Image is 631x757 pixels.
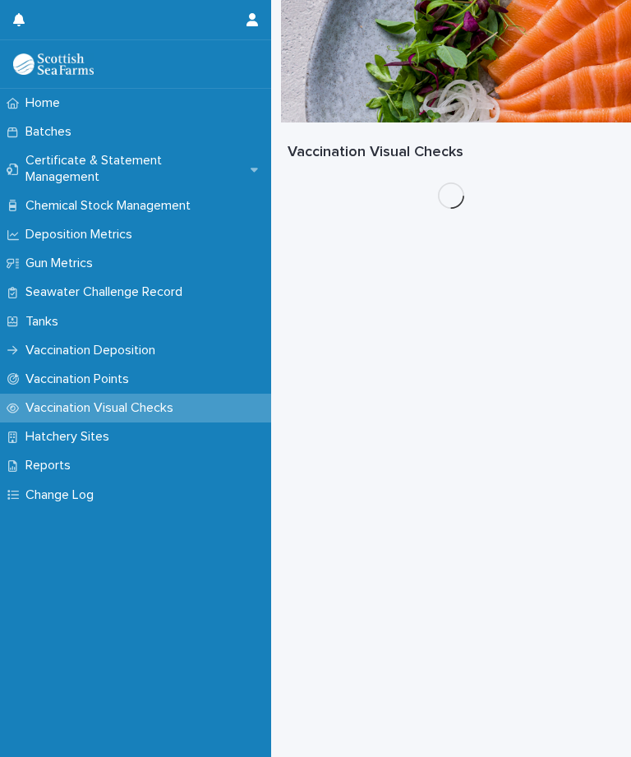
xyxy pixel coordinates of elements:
[13,53,94,75] img: uOABhIYSsOPhGJQdTwEw
[19,429,122,445] p: Hatchery Sites
[19,124,85,140] p: Batches
[19,95,73,111] p: Home
[19,400,187,416] p: Vaccination Visual Checks
[19,343,168,358] p: Vaccination Deposition
[19,284,196,300] p: Seawater Challenge Record
[19,227,145,242] p: Deposition Metrics
[19,487,107,503] p: Change Log
[19,256,106,271] p: Gun Metrics
[288,143,615,163] h1: Vaccination Visual Checks
[19,372,142,387] p: Vaccination Points
[19,198,204,214] p: Chemical Stock Management
[19,153,251,184] p: Certificate & Statement Management
[19,458,84,473] p: Reports
[19,314,71,330] p: Tanks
